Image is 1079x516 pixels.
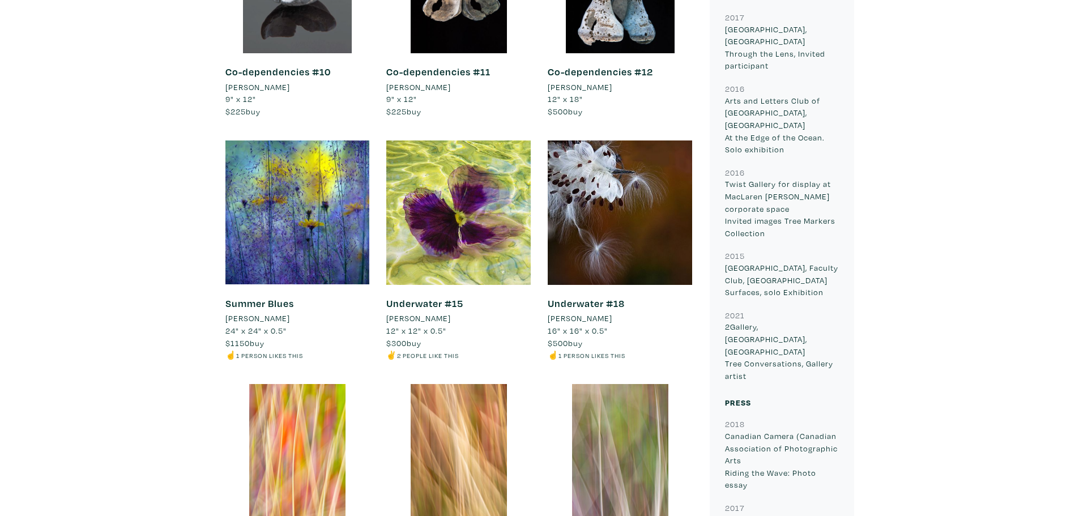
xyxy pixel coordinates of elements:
li: [PERSON_NAME] [225,81,290,93]
a: [PERSON_NAME] [386,312,531,325]
a: Co-dependencies #10 [225,65,331,78]
a: [PERSON_NAME] [386,81,531,93]
span: 9" x 12" [386,93,417,104]
span: $225 [225,106,246,117]
li: ☝️ [225,349,370,361]
span: 16" x 16" x 0.5" [548,325,608,336]
li: ☝️ [548,349,692,361]
span: $300 [386,338,407,348]
small: 2018 [725,419,745,429]
span: $1150 [225,338,250,348]
span: buy [225,338,265,348]
li: [PERSON_NAME] [225,312,290,325]
a: [PERSON_NAME] [548,312,692,325]
a: [PERSON_NAME] [225,312,370,325]
a: Underwater #18 [548,297,625,310]
small: 2017 [725,502,744,513]
span: $225 [386,106,407,117]
span: 9" x 12" [225,93,256,104]
span: buy [548,338,583,348]
p: Arts and Letters Club of [GEOGRAPHIC_DATA], [GEOGRAPHIC_DATA] At the Edge of the Ocean. Solo exhi... [725,95,839,156]
li: [PERSON_NAME] [386,312,451,325]
a: Co-dependencies #12 [548,65,653,78]
p: Twist Gallery for display at MacLaren [PERSON_NAME] corporate space Invited images Tree Markers C... [725,178,839,239]
small: 2017 [725,12,744,23]
p: [GEOGRAPHIC_DATA], Faculty Club, [GEOGRAPHIC_DATA] Surfaces, solo Exhibition [725,262,839,298]
a: Summer Blues [225,297,294,310]
a: Co-dependencies #11 [386,65,491,78]
small: 2016 [725,83,745,94]
small: 1 person likes this [558,351,625,360]
span: buy [386,106,421,117]
p: 2Gallery, [GEOGRAPHIC_DATA], [GEOGRAPHIC_DATA] Tree Conversations, Gallery artist [725,321,839,382]
span: 12" x 18" [548,93,583,104]
li: [PERSON_NAME] [386,81,451,93]
small: 1 person likes this [236,351,303,360]
small: 2021 [725,310,745,321]
span: 24" x 24" x 0.5" [225,325,287,336]
small: 2 people like this [397,351,459,360]
span: buy [386,338,421,348]
p: [GEOGRAPHIC_DATA], [GEOGRAPHIC_DATA] Through the Lens, Invited participant [725,23,839,72]
span: $500 [548,106,568,117]
li: ✌️ [386,349,531,361]
a: [PERSON_NAME] [225,81,370,93]
span: buy [225,106,261,117]
small: 2016 [725,167,745,178]
li: [PERSON_NAME] [548,312,612,325]
li: [PERSON_NAME] [548,81,612,93]
small: 2015 [725,250,745,261]
small: Press [725,397,751,408]
a: Underwater #15 [386,297,463,310]
span: buy [548,106,583,117]
a: [PERSON_NAME] [548,81,692,93]
p: Canadian Camera (Canadian Association of Photographic Arts Riding the Wave: Photo essay [725,430,839,491]
span: 12" x 12" x 0.5" [386,325,446,336]
span: $500 [548,338,568,348]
